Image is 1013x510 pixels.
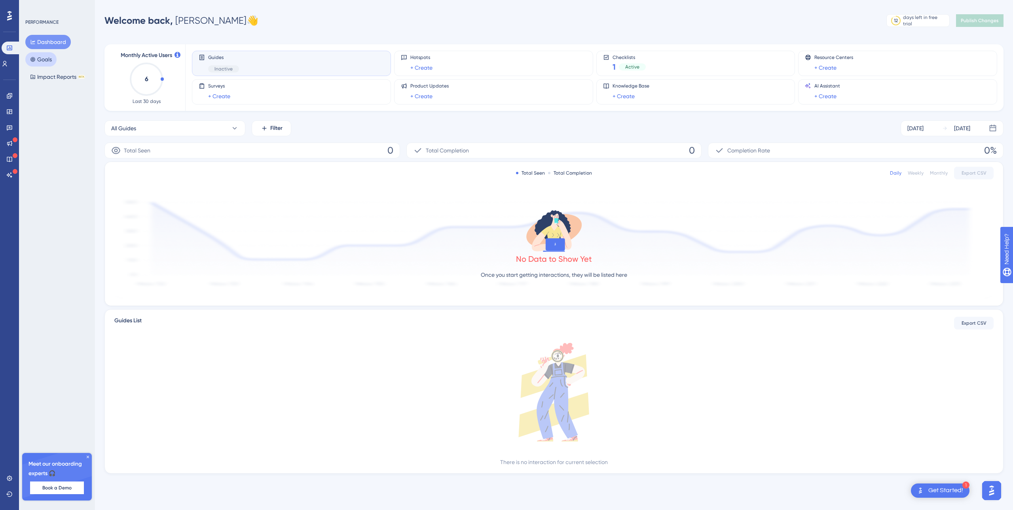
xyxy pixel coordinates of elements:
div: PERFORMANCE [25,19,59,25]
span: Guides [208,54,239,61]
span: 0 [387,144,393,157]
span: All Guides [111,124,136,133]
span: Book a Demo [42,485,72,491]
div: Total Seen [516,170,545,176]
div: No Data to Show Yet [516,253,592,265]
span: 1 [613,61,616,72]
span: Checklists [613,54,646,60]
iframe: UserGuiding AI Assistant Launcher [980,479,1004,502]
span: Hotspots [410,54,433,61]
span: Completion Rate [727,146,770,155]
button: Goals [25,52,57,67]
div: [DATE] [954,124,970,133]
span: Export CSV [962,320,986,326]
span: Inactive [214,66,233,72]
button: Publish Changes [956,14,1004,27]
div: Daily [890,170,901,176]
button: Book a Demo [30,481,84,494]
div: days left in free trial [903,14,947,27]
div: There is no interaction for current selection [500,457,608,467]
div: 1 [962,481,969,489]
span: Publish Changes [961,17,999,24]
span: Total Seen [124,146,150,155]
a: + Create [410,91,433,101]
span: Export CSV [962,170,986,176]
a: + Create [814,63,837,72]
a: + Create [814,91,837,101]
span: Total Completion [426,146,469,155]
span: Welcome back, [104,15,173,26]
p: Once you start getting interactions, they will be listed here [481,270,627,280]
div: Open Get Started! checklist, remaining modules: 1 [911,483,969,498]
span: Last 30 days [133,98,161,105]
span: Monthly Active Users [121,51,172,60]
button: Dashboard [25,35,71,49]
span: Meet our onboarding experts 🎧 [28,459,85,478]
img: launcher-image-alternative-text [916,486,925,495]
span: 0 [689,144,695,157]
a: + Create [410,63,433,72]
button: All Guides [104,120,245,136]
div: Total Completion [548,170,592,176]
div: 12 [894,17,898,24]
button: Export CSV [954,167,994,179]
span: Resource Centers [814,54,853,61]
div: Weekly [908,170,924,176]
span: Need Help? [19,2,49,11]
span: Product Updates [410,83,449,89]
button: Filter [252,120,291,136]
span: Knowledge Base [613,83,649,89]
div: [PERSON_NAME] 👋 [104,14,258,27]
div: Monthly [930,170,948,176]
span: 0% [984,144,997,157]
span: Guides List [114,316,142,330]
text: 6 [145,75,148,83]
span: Filter [270,124,283,133]
div: [DATE] [907,124,924,133]
span: Active [625,64,639,70]
a: + Create [613,91,635,101]
div: BETA [78,75,85,79]
button: Impact ReportsBETA [25,70,90,84]
div: Get Started! [928,486,963,495]
span: AI Assistant [814,83,840,89]
span: Surveys [208,83,230,89]
button: Export CSV [954,317,994,329]
a: + Create [208,91,230,101]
